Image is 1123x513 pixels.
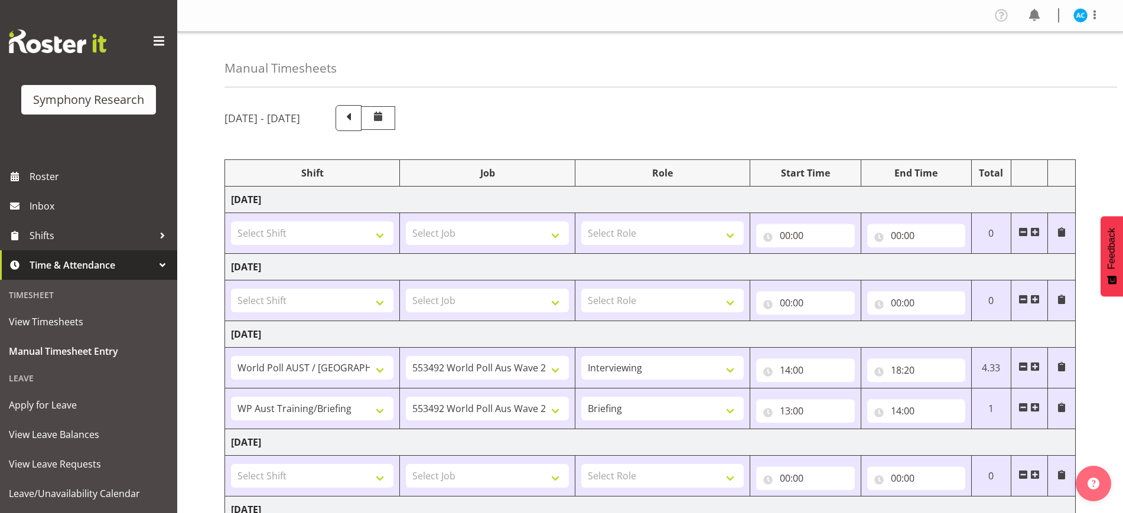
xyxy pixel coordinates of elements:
td: [DATE] [225,187,1076,213]
div: Total [978,166,1005,180]
td: [DATE] [225,429,1076,456]
a: View Leave Balances [3,420,174,449]
td: 0 [971,280,1011,321]
a: Apply for Leave [3,390,174,420]
input: Click to select... [867,466,965,490]
div: Leave [3,366,174,390]
a: Manual Timesheet Entry [3,336,174,366]
div: Symphony Research [33,91,144,109]
td: [DATE] [225,321,1076,348]
span: Inbox [30,197,171,215]
button: Feedback - Show survey [1101,216,1123,296]
span: View Leave Balances [9,426,168,443]
h4: Manual Timesheets [224,61,337,75]
span: Feedback [1106,228,1117,269]
span: Manual Timesheet Entry [9,342,168,360]
div: End Time [867,166,965,180]
div: Shift [231,166,393,180]
span: View Leave Requests [9,455,168,473]
input: Click to select... [756,399,854,423]
a: Leave/Unavailability Calendar [3,479,174,508]
img: help-xxl-2.png [1088,478,1099,489]
input: Click to select... [756,358,854,382]
input: Click to select... [867,224,965,247]
div: Role [581,166,744,180]
img: Rosterit website logo [9,30,106,53]
span: Apply for Leave [9,396,168,414]
div: Start Time [756,166,854,180]
td: 4.33 [971,348,1011,388]
td: 1 [971,388,1011,429]
td: 0 [971,456,1011,496]
div: Timesheet [3,283,174,307]
h5: [DATE] - [DATE] [224,112,300,125]
div: Job [406,166,568,180]
span: Time & Attendance [30,256,154,274]
img: abbey-craib10174.jpg [1073,8,1088,22]
input: Click to select... [867,358,965,382]
td: [DATE] [225,254,1076,280]
input: Click to select... [756,224,854,247]
input: Click to select... [756,291,854,315]
span: Roster [30,168,171,185]
span: View Timesheets [9,313,168,331]
span: Shifts [30,227,154,244]
a: View Leave Requests [3,449,174,479]
input: Click to select... [867,399,965,423]
input: Click to select... [867,291,965,315]
td: 0 [971,213,1011,254]
input: Click to select... [756,466,854,490]
span: Leave/Unavailability Calendar [9,485,168,502]
a: View Timesheets [3,307,174,336]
